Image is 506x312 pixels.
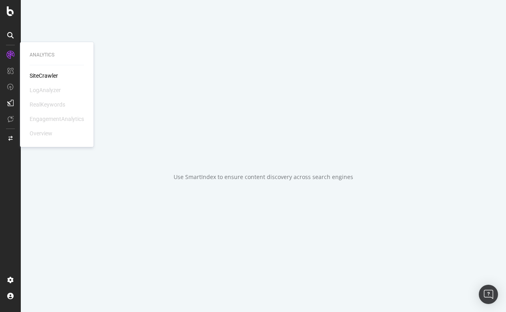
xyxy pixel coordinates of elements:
[479,285,498,304] div: Open Intercom Messenger
[174,173,353,181] div: Use SmartIndex to ensure content discovery across search engines
[30,72,58,80] a: SiteCrawler
[30,101,65,109] div: RealKeywords
[30,115,84,123] div: EngagementAnalytics
[30,86,61,94] div: LogAnalyzer
[235,131,292,160] div: animation
[30,52,84,58] div: Analytics
[30,129,52,137] div: Overview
